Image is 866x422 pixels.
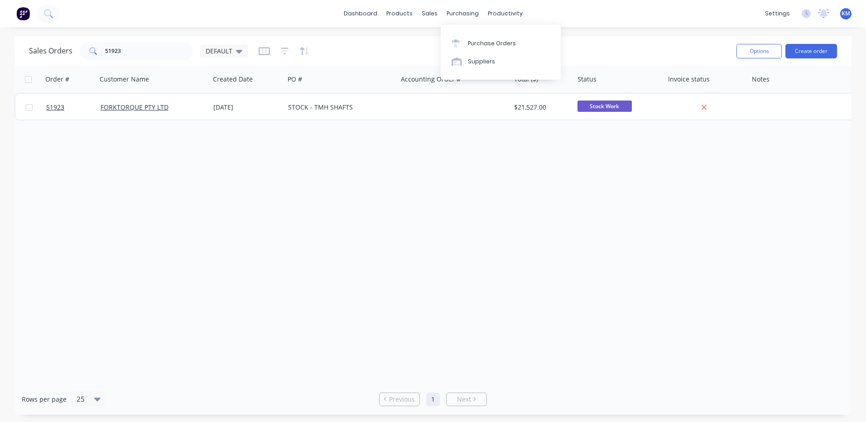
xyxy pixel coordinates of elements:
[483,7,527,20] div: productivity
[417,7,442,20] div: sales
[45,75,69,84] div: Order #
[213,75,253,84] div: Created Date
[206,46,232,56] span: DEFAULT
[382,7,417,20] div: products
[785,44,837,58] button: Create order
[288,75,302,84] div: PO #
[468,58,495,66] div: Suppliers
[105,42,193,60] input: Search...
[339,7,382,20] a: dashboard
[29,47,72,55] h1: Sales Orders
[441,34,561,52] a: Purchase Orders
[100,75,149,84] div: Customer Name
[577,101,632,112] span: Stock Work
[46,94,101,121] a: 51923
[101,103,168,111] a: FORKTORQUE PTY LTD
[46,103,64,112] span: 51923
[16,7,30,20] img: Factory
[213,103,281,112] div: [DATE]
[668,75,710,84] div: Invoice status
[736,44,782,58] button: Options
[577,75,597,84] div: Status
[426,393,440,406] a: Page 1 is your current page
[468,39,516,48] div: Purchase Orders
[389,395,415,404] span: Previous
[760,7,794,20] div: settings
[842,10,850,18] span: KM
[442,7,483,20] div: purchasing
[752,75,770,84] div: Notes
[22,395,67,404] span: Rows per page
[457,395,471,404] span: Next
[447,395,486,404] a: Next page
[288,103,389,112] div: STOCK - TMH SHAFTS
[375,393,491,406] ul: Pagination
[441,53,561,71] a: Suppliers
[514,103,567,112] div: $21,527.00
[380,395,419,404] a: Previous page
[401,75,461,84] div: Accounting Order #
